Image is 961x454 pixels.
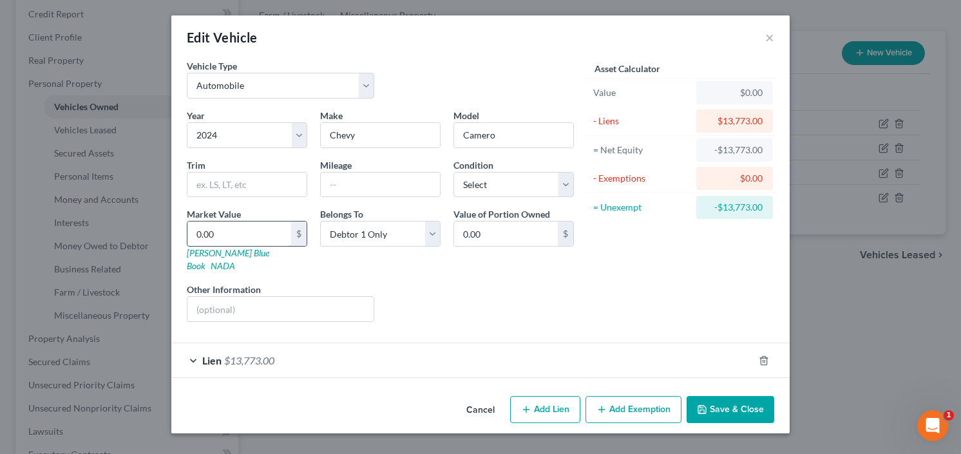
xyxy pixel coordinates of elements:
[593,86,690,99] div: Value
[593,115,690,128] div: - Liens
[593,172,690,185] div: - Exemptions
[707,144,763,156] div: -$13,773.00
[187,207,241,221] label: Market Value
[456,397,505,423] button: Cancel
[291,222,307,246] div: $
[187,158,205,172] label: Trim
[321,173,440,197] input: --
[224,354,274,366] span: $13,773.00
[944,410,954,421] span: 1
[510,396,580,423] button: Add Lien
[321,123,440,147] input: ex. Nissan
[187,222,291,246] input: 0.00
[187,247,269,271] a: [PERSON_NAME] Blue Book
[454,222,558,246] input: 0.00
[320,110,343,121] span: Make
[453,109,479,122] label: Model
[593,201,690,214] div: = Unexempt
[453,207,550,221] label: Value of Portion Owned
[593,144,690,156] div: = Net Equity
[558,222,573,246] div: $
[687,396,774,423] button: Save & Close
[187,283,261,296] label: Other Information
[917,410,948,441] iframe: Intercom live chat
[320,158,352,172] label: Mileage
[187,59,237,73] label: Vehicle Type
[585,396,681,423] button: Add Exemption
[211,260,235,271] a: NADA
[202,354,222,366] span: Lien
[453,158,493,172] label: Condition
[187,28,258,46] div: Edit Vehicle
[320,209,363,220] span: Belongs To
[187,173,307,197] input: ex. LS, LT, etc
[454,123,573,147] input: ex. Altima
[707,86,763,99] div: $0.00
[707,115,763,128] div: $13,773.00
[765,30,774,45] button: ×
[707,201,763,214] div: -$13,773.00
[187,297,374,321] input: (optional)
[595,62,660,75] label: Asset Calculator
[187,109,205,122] label: Year
[707,172,763,185] div: $0.00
